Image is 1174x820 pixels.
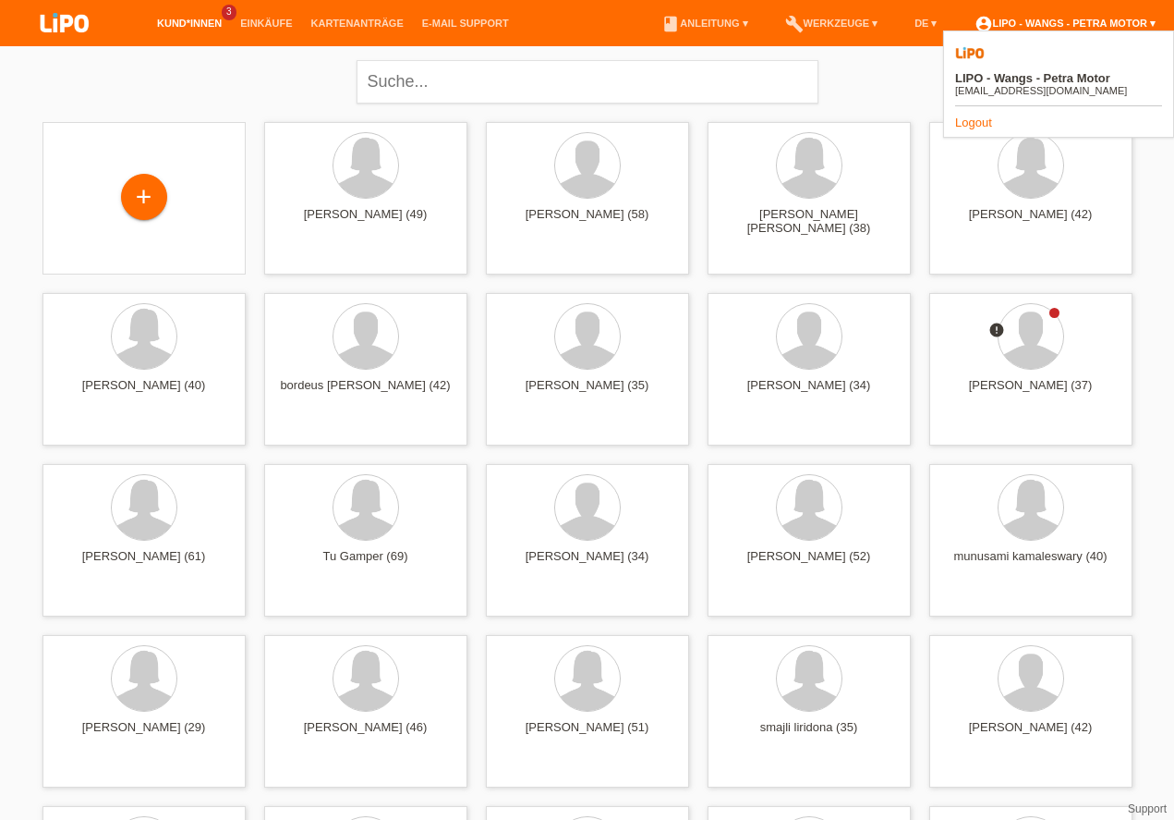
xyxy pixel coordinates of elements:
[785,15,804,33] i: build
[905,18,946,29] a: DE ▾
[988,322,1005,341] div: Unbestätigt, in Bearbeitung
[988,322,1005,338] i: error
[944,720,1118,750] div: [PERSON_NAME] (42)
[501,720,674,750] div: [PERSON_NAME] (51)
[974,15,993,33] i: account_circle
[944,378,1118,408] div: [PERSON_NAME] (37)
[57,549,231,579] div: [PERSON_NAME] (61)
[222,5,236,20] span: 3
[413,18,518,29] a: E-Mail Support
[279,720,453,750] div: [PERSON_NAME] (46)
[122,181,166,213] div: Kund*in hinzufügen
[57,720,231,750] div: [PERSON_NAME] (29)
[357,60,818,104] input: Suche...
[279,549,453,579] div: Tu Gamper (69)
[722,207,896,237] div: [PERSON_NAME] [PERSON_NAME] (38)
[57,378,231,408] div: [PERSON_NAME] (40)
[501,207,674,237] div: [PERSON_NAME] (58)
[18,38,111,52] a: LIPO pay
[776,18,888,29] a: buildWerkzeuge ▾
[501,549,674,579] div: [PERSON_NAME] (34)
[722,378,896,408] div: [PERSON_NAME] (34)
[955,116,992,129] a: Logout
[965,18,1166,29] a: account_circleLIPO - Wangs - Petra Motor ▾
[722,720,896,750] div: smajli liridona (35)
[944,549,1118,579] div: munusami kamaleswary (40)
[501,378,674,408] div: [PERSON_NAME] (35)
[722,549,896,579] div: [PERSON_NAME] (52)
[955,39,985,68] img: 39073_square.png
[955,71,1110,85] b: LIPO - Wangs - Petra Motor
[148,18,231,29] a: Kund*innen
[279,207,453,237] div: [PERSON_NAME] (49)
[1128,802,1167,815] a: Support
[944,207,1118,237] div: [PERSON_NAME] (42)
[302,18,413,29] a: Kartenanträge
[661,15,680,33] i: book
[955,85,1127,96] div: [EMAIL_ADDRESS][DOMAIN_NAME]
[652,18,756,29] a: bookAnleitung ▾
[231,18,301,29] a: Einkäufe
[279,378,453,408] div: bordeus [PERSON_NAME] (42)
